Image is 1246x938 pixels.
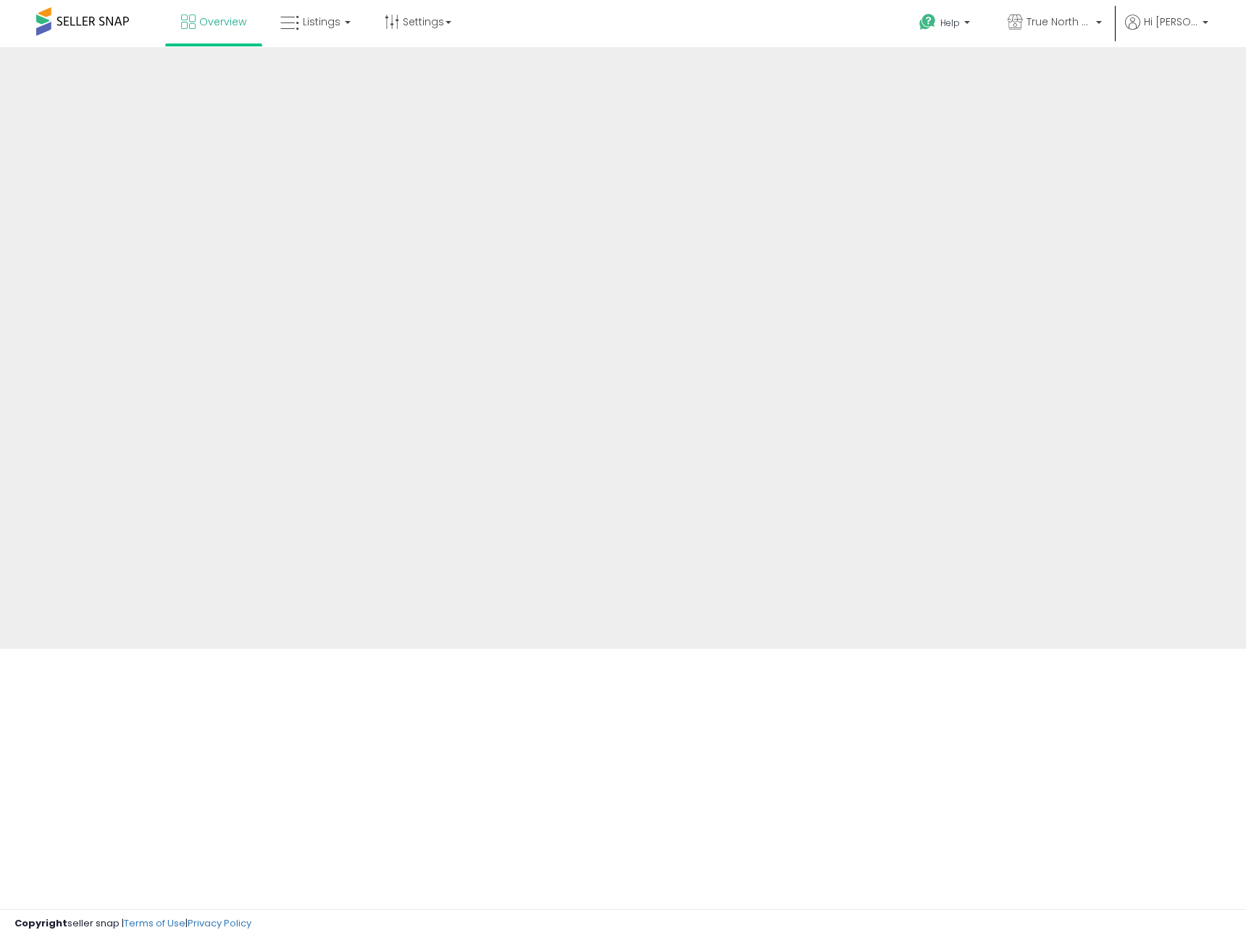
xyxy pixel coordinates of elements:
[919,13,937,31] i: Get Help
[908,2,984,47] a: Help
[303,14,340,29] span: Listings
[199,14,246,29] span: Overview
[1027,14,1092,29] span: True North Supply & Co. - Walmart
[940,17,960,29] span: Help
[1144,14,1198,29] span: Hi [PERSON_NAME]
[1125,14,1208,47] a: Hi [PERSON_NAME]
